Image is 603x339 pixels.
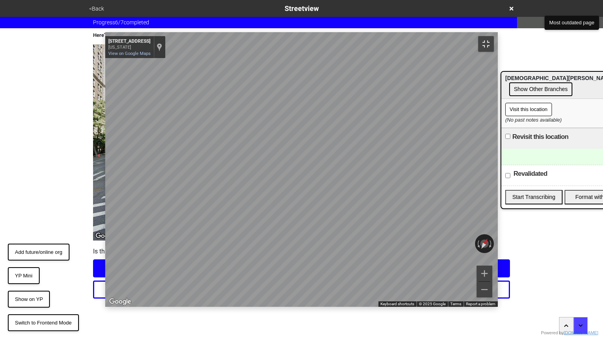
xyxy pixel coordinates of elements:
div: Here"s the updated streetview [93,31,510,39]
a: [DOMAIN_NAME] [564,330,598,335]
div: Map [105,32,498,307]
a: Open this area in Google Maps (opens a new window) [107,297,133,307]
div: Is this information correct? [93,247,510,256]
button: Rotate counterclockwise [475,234,481,253]
button: Visit this location [505,103,552,116]
button: Zoom in [477,266,492,281]
label: Revalidated [513,169,547,179]
button: YP Mini [8,267,40,284]
a: Report a problem [466,302,495,306]
span: © 2025 Google [419,302,446,306]
button: Show on YP [8,291,50,308]
button: Show Other Branches [509,82,572,96]
button: <Back [87,4,106,13]
button: Reset the view [476,233,493,253]
button: Rotate clockwise [488,234,494,253]
button: Switch to Frontend Mode [8,314,79,332]
button: YES [93,259,510,277]
div: Street View [105,32,498,307]
span: Streetview [285,4,319,13]
div: Powered by [541,330,598,336]
img: Google [107,297,133,307]
a: View on Google Maps [108,51,151,56]
i: (No past notes available) [505,117,562,123]
button: Start Transcribing [505,190,563,204]
button: NO, LET'S EDIT IT [93,281,510,299]
a: Show location on map [157,43,162,51]
div: [STREET_ADDRESS] [108,38,150,45]
label: Revisit this location [512,132,568,142]
button: Keyboard shortcuts [380,301,414,307]
button: Toggle fullscreen view [478,36,494,52]
button: Add future/online org [8,244,69,261]
img: Streetview of the location [93,44,329,241]
button: Most outdated page [545,16,599,30]
button: Zoom out [477,282,492,297]
div: [US_STATE] [108,45,150,50]
a: Terms (opens in new tab) [450,302,461,306]
span: Progress 6 / 7 completed [93,18,149,27]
